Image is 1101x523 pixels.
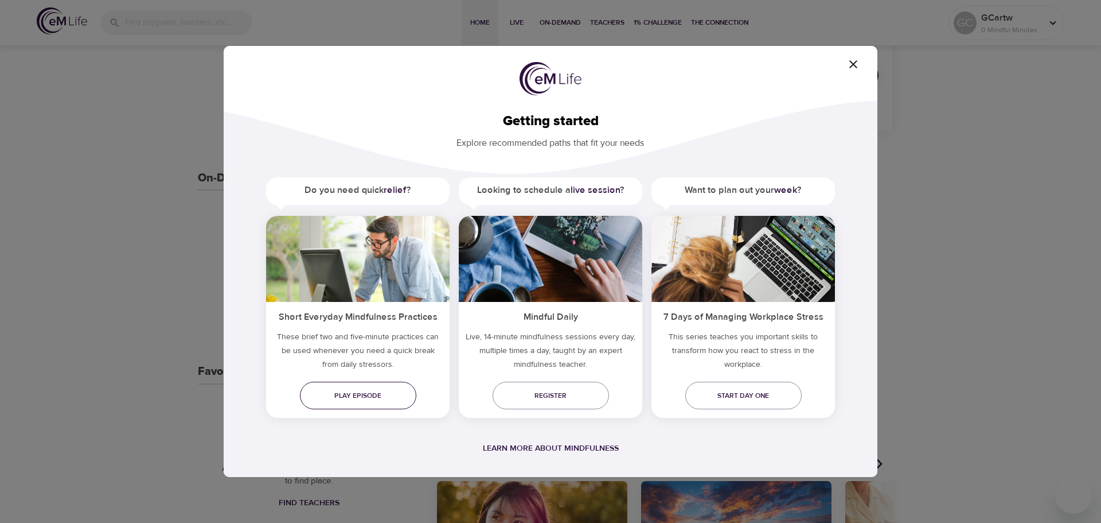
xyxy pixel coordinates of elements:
[520,62,581,95] img: logo
[459,330,642,376] p: Live, 14-minute mindfulness sessions every day, multiple times a day, taught by an expert mindful...
[266,330,450,376] h5: These brief two and five-minute practices can be used whenever you need a quick break from daily ...
[266,216,450,302] img: ims
[651,330,835,376] p: This series teaches you important skills to transform how you react to stress in the workplace.
[774,184,797,196] a: week
[266,302,450,330] h5: Short Everyday Mindfulness Practices
[309,390,407,402] span: Play episode
[459,216,642,302] img: ims
[685,382,802,409] a: Start day one
[384,184,407,196] a: relief
[459,177,642,203] h5: Looking to schedule a ?
[459,302,642,330] h5: Mindful Daily
[502,390,600,402] span: Register
[493,382,609,409] a: Register
[483,443,619,454] a: Learn more about mindfulness
[266,177,450,203] h5: Do you need quick ?
[300,382,416,409] a: Play episode
[242,113,859,130] h2: Getting started
[651,177,835,203] h5: Want to plan out your ?
[571,184,620,196] a: live session
[694,390,792,402] span: Start day one
[242,130,859,150] p: Explore recommended paths that fit your needs
[651,302,835,330] h5: 7 Days of Managing Workplace Stress
[651,216,835,302] img: ims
